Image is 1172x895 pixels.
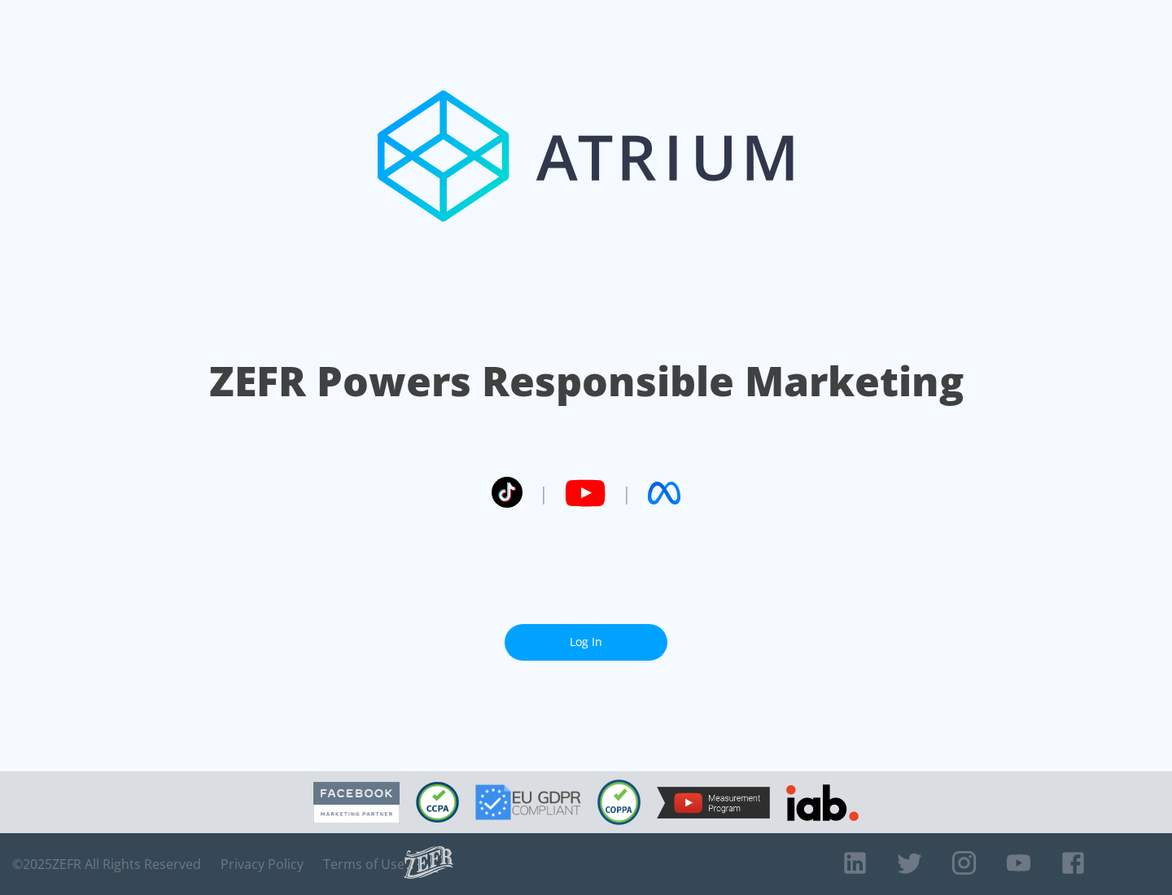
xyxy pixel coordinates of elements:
h1: ZEFR Powers Responsible Marketing [209,353,964,409]
img: CCPA Compliant [416,782,459,823]
a: Terms of Use [323,856,405,872]
img: YouTube Measurement Program [657,787,770,819]
img: COPPA Compliant [597,779,641,825]
img: GDPR Compliant [475,784,581,820]
a: Privacy Policy [221,856,304,872]
a: Log In [505,624,667,661]
span: | [539,481,549,505]
span: | [622,481,632,505]
img: Facebook Marketing Partner [313,782,400,823]
img: IAB [786,784,859,821]
span: © 2025 ZEFR All Rights Reserved [12,856,201,872]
